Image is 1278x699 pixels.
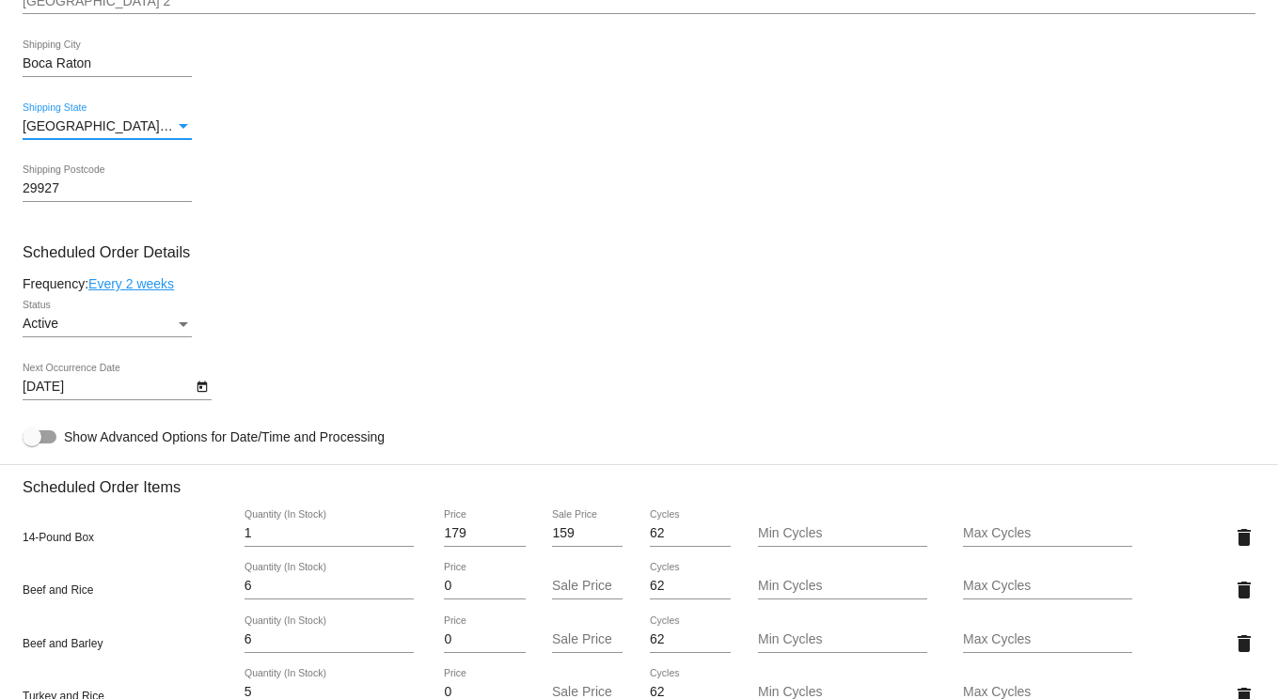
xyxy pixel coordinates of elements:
span: Show Advanced Options for Date/Time and Processing [64,427,385,446]
input: Min Cycles [758,579,927,594]
input: Cycles [650,579,731,594]
input: Max Cycles [963,526,1132,541]
input: Shipping Postcode [23,181,192,196]
mat-select: Shipping State [23,119,192,134]
input: Max Cycles [963,579,1132,594]
input: Price [444,632,525,647]
mat-icon: delete [1233,579,1255,601]
input: Shipping City [23,56,192,71]
span: Beef and Rice [23,583,93,597]
span: [GEOGRAPHIC_DATA] | [US_STATE] [23,118,244,133]
mat-icon: delete [1233,526,1255,549]
div: Frequency: [23,276,1255,291]
input: Sale Price [552,632,623,647]
mat-icon: delete [1233,632,1255,655]
h3: Scheduled Order Items [23,464,1255,496]
span: Beef and Barley [23,637,103,650]
a: Every 2 weeks [88,276,174,291]
input: Cycles [650,526,731,541]
input: Sale Price [552,526,623,541]
input: Quantity (In Stock) [245,632,414,647]
h3: Scheduled Order Details [23,243,1255,261]
input: Price [444,526,525,541]
input: Min Cycles [758,526,927,541]
input: Quantity (In Stock) [245,526,414,541]
button: Open calendar [192,376,212,396]
input: Price [444,579,525,594]
span: 14-Pound Box [23,531,94,544]
mat-select: Status [23,317,192,332]
input: Sale Price [552,579,623,594]
input: Cycles [650,632,731,647]
input: Quantity (In Stock) [245,579,414,594]
input: Max Cycles [963,632,1132,647]
input: Next Occurrence Date [23,380,192,395]
input: Min Cycles [758,632,927,647]
span: Active [23,316,58,331]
